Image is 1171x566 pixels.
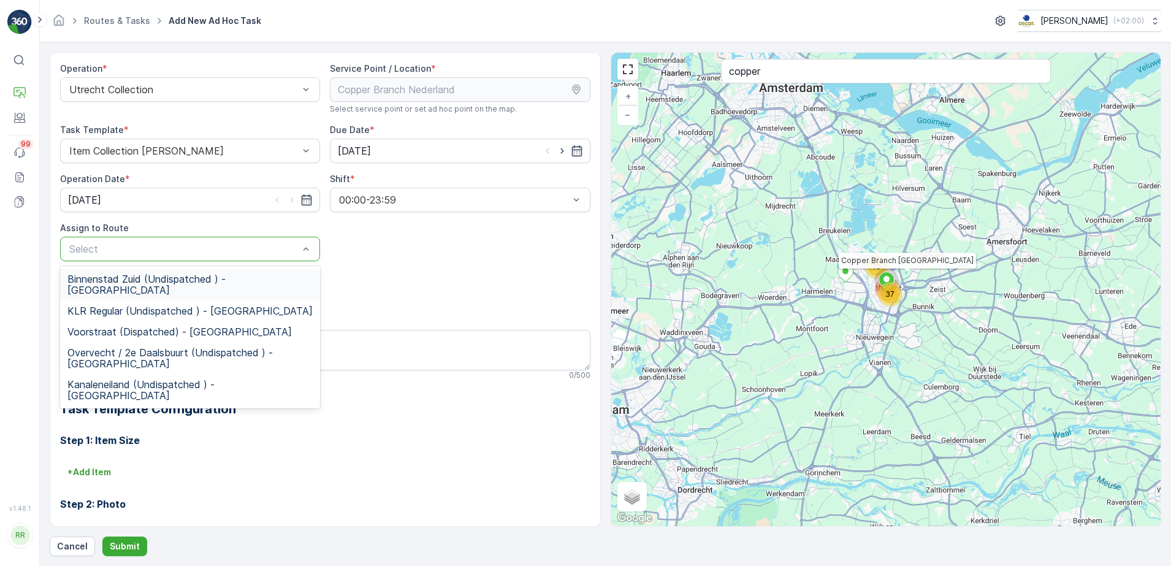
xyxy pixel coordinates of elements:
a: Zoom Out [619,105,637,124]
span: 37 [885,289,894,299]
label: Operation Date [60,174,125,184]
label: Due Date [330,124,370,135]
label: Operation [60,63,102,74]
span: v 1.48.1 [7,505,32,512]
label: Assign to Route [60,223,129,233]
a: View Fullscreen [619,60,637,78]
h2: Task Template Configuration [60,400,590,418]
div: 10 [864,254,889,279]
button: RR [7,514,32,556]
p: 0 / 500 [569,370,590,380]
button: [PERSON_NAME](+02:00) [1018,10,1161,32]
input: Search address or service points [721,59,1051,83]
p: [PERSON_NAME] [1040,15,1108,27]
img: logo [7,10,32,34]
a: Homepage [52,18,66,29]
a: 99 [7,140,32,165]
span: Binnenstad Zuid (Undispatched ) - [GEOGRAPHIC_DATA] [67,273,313,296]
label: Shift [330,174,350,184]
div: 37 [878,282,902,307]
p: + Add Item [67,466,111,478]
div: RR [10,526,30,545]
img: Google [614,510,655,526]
img: basis-logo_rgb2x.png [1018,14,1036,28]
button: Submit [102,537,147,556]
label: Task Template [60,124,124,135]
span: Select service point or set ad hoc point on the map. [330,104,517,114]
span: − [625,109,631,120]
a: Routes & Tasks [84,15,150,26]
button: Cancel [50,537,95,556]
p: Cancel [57,540,88,553]
h3: Step 1: Item Size [60,433,590,448]
p: 99 [21,139,31,149]
p: Submit [110,540,140,553]
span: + [625,91,631,101]
input: dd/mm/yyyy [330,139,590,163]
span: Overvecht / 2e Daalsbuurt (Undispatched ) - [GEOGRAPHIC_DATA] [67,347,313,369]
a: Open this area in Google Maps (opens a new window) [614,510,655,526]
a: Layers [619,483,646,510]
span: KLR Regular (Undispatched ) - [GEOGRAPHIC_DATA] [67,305,313,316]
span: 10 [872,262,881,271]
span: Add New Ad Hoc Task [166,15,264,27]
a: Zoom In [619,87,637,105]
span: Voorstraat (Dispatched) - [GEOGRAPHIC_DATA] [67,326,292,337]
button: +Add Item [60,462,118,482]
p: Select [69,242,299,256]
h3: Step 2: Photo [60,497,590,511]
label: Service Point / Location [330,63,431,74]
input: dd/mm/yyyy [60,188,320,212]
p: ( +02:00 ) [1113,16,1144,26]
span: Kanaleneiland (Undispatched ) - [GEOGRAPHIC_DATA] [67,379,313,401]
input: Copper Branch Nederland [330,77,590,102]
